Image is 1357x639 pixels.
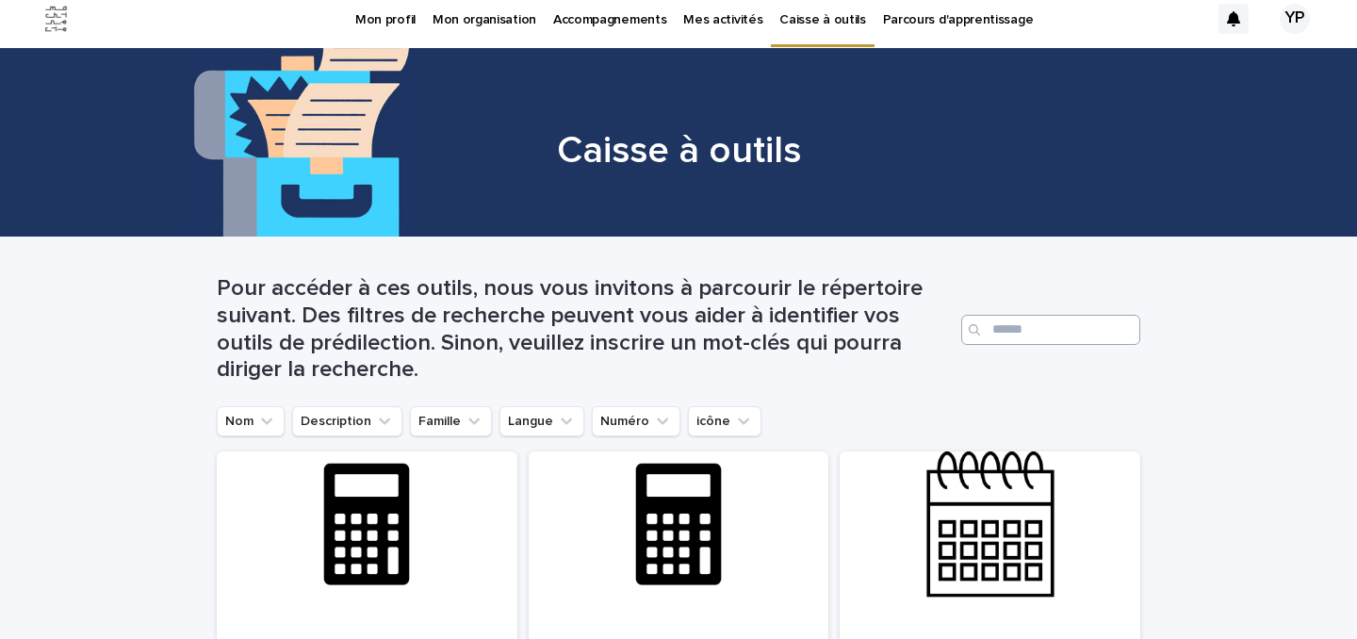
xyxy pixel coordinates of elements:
button: Numéro [592,406,680,436]
h1: Caisse à outils [217,128,1140,173]
button: Langue [499,406,584,436]
button: Description [292,406,402,436]
h1: Pour accéder à ces outils, nous vous invitons à parcourir le répertoire suivant. Des filtres de r... [217,275,954,384]
button: icône [688,406,761,436]
div: YP [1280,4,1310,34]
button: Famille [410,406,492,436]
input: Search [961,315,1140,345]
button: Nom [217,406,285,436]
